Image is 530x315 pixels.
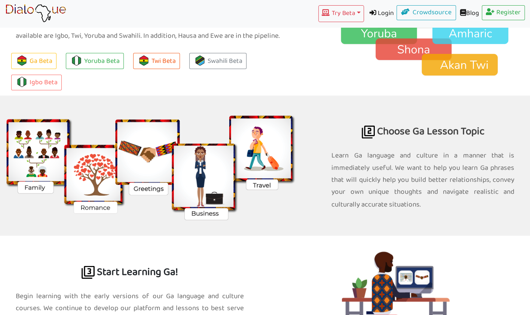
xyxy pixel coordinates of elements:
[71,55,82,65] img: flag-nigeria.710e75b6.png
[11,53,56,69] a: Ga Beta
[139,55,149,65] img: flag-ghana.106b55d9.png
[396,5,456,20] a: Crowdsource
[17,55,27,65] img: flag-ghana.106b55d9.png
[189,53,246,69] a: Swahili Beta
[364,5,397,22] a: Login
[133,53,180,69] button: Twi Beta
[362,125,375,138] img: africa language for business travel
[66,53,124,69] a: Yoruba Beta
[482,5,525,20] a: Register
[17,77,27,87] img: flag-nigeria.710e75b6.png
[82,266,95,279] img: learn africa
[195,55,205,65] img: flag-tanzania.fe228584.png
[331,95,514,146] h2: Choose Ga Lesson Topic
[318,5,364,22] button: Try Beta
[456,5,482,22] a: Blog
[331,150,514,210] p: Learn Ga language and culture in a manner that is immediately useful. We want to help you learn G...
[5,236,254,286] h2: Start Learning Ga!
[11,74,62,91] a: Igbo Beta
[5,4,66,23] img: learn African language platform app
